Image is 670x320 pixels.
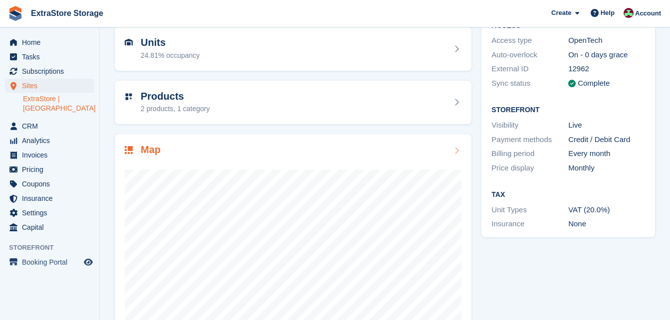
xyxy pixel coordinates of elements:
[491,78,568,89] div: Sync status
[22,50,82,64] span: Tasks
[491,148,568,160] div: Billing period
[115,27,471,71] a: Units 24.81% occupancy
[5,148,94,162] a: menu
[22,255,82,269] span: Booking Portal
[491,162,568,174] div: Price display
[22,64,82,78] span: Subscriptions
[491,134,568,146] div: Payment methods
[125,93,133,101] img: custom-product-icn-752c56ca05d30b4aa98f6f15887a0e09747e85b44ffffa43cff429088544963d.svg
[115,81,471,125] a: Products 2 products, 1 category
[491,35,568,46] div: Access type
[578,78,610,89] div: Complete
[568,63,645,75] div: 12962
[491,106,645,114] h2: Storefront
[22,206,82,220] span: Settings
[5,79,94,93] a: menu
[141,50,200,61] div: 24.81% occupancy
[568,148,645,160] div: Every month
[82,256,94,268] a: Preview store
[22,119,82,133] span: CRM
[22,162,82,176] span: Pricing
[22,134,82,148] span: Analytics
[5,220,94,234] a: menu
[27,5,107,21] a: ExtraStore Storage
[5,206,94,220] a: menu
[22,191,82,205] span: Insurance
[491,191,645,199] h2: Tax
[125,146,133,154] img: map-icn-33ee37083ee616e46c38cad1a60f524a97daa1e2b2c8c0bc3eb3415660979fc1.svg
[5,162,94,176] a: menu
[22,177,82,191] span: Coupons
[551,8,571,18] span: Create
[125,39,133,46] img: unit-icn-7be61d7bf1b0ce9d3e12c5938cc71ed9869f7b940bace4675aadf7bd6d80202e.svg
[141,37,200,48] h2: Units
[491,218,568,230] div: Insurance
[568,218,645,230] div: None
[5,50,94,64] a: menu
[568,35,645,46] div: OpenTech
[568,49,645,61] div: On - 0 days grace
[5,64,94,78] a: menu
[8,6,23,21] img: stora-icon-8386f47178a22dfd0bd8f6a31ec36ba5ce8667c1dd55bd0f319d3a0aa187defe.svg
[5,134,94,148] a: menu
[5,119,94,133] a: menu
[491,204,568,216] div: Unit Types
[22,79,82,93] span: Sites
[568,162,645,174] div: Monthly
[5,191,94,205] a: menu
[491,63,568,75] div: External ID
[22,220,82,234] span: Capital
[141,104,210,114] div: 2 products, 1 category
[5,177,94,191] a: menu
[568,204,645,216] div: VAT (20.0%)
[624,8,634,18] img: Chelsea Parker
[9,243,99,253] span: Storefront
[568,120,645,131] div: Live
[22,35,82,49] span: Home
[491,120,568,131] div: Visibility
[601,8,615,18] span: Help
[22,148,82,162] span: Invoices
[491,49,568,61] div: Auto-overlock
[23,94,94,113] a: ExtraStore | [GEOGRAPHIC_DATA]
[141,91,210,102] h2: Products
[635,8,661,18] span: Account
[568,134,645,146] div: Credit / Debit Card
[5,255,94,269] a: menu
[141,144,161,156] h2: Map
[5,35,94,49] a: menu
